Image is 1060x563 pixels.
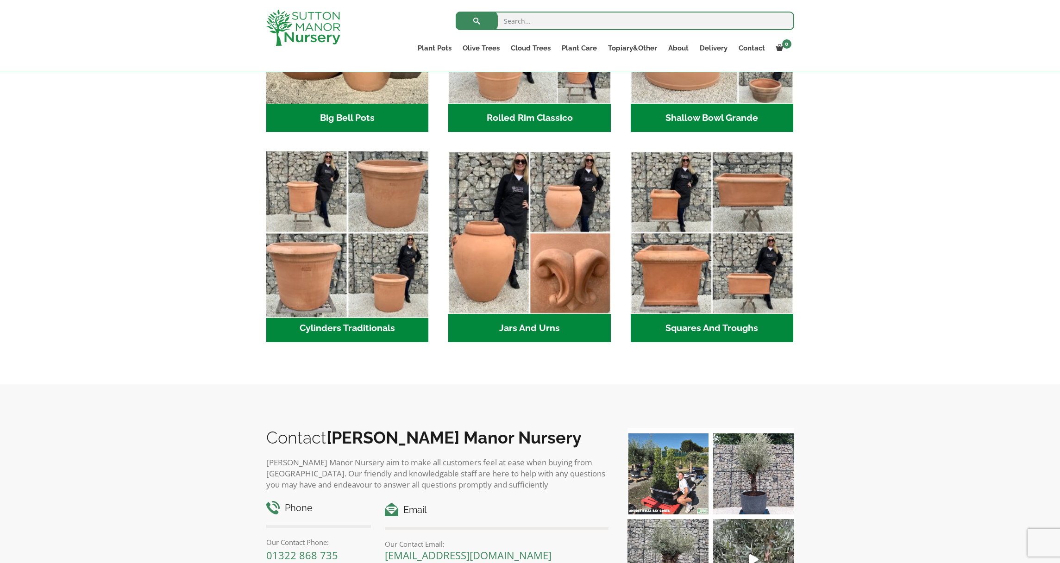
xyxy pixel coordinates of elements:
[602,42,663,55] a: Topiary&Other
[663,42,694,55] a: About
[266,151,429,342] a: Visit product category Cylinders Traditionals
[266,314,429,343] h2: Cylinders Traditionals
[631,151,793,314] img: Squares And Troughs
[713,433,794,514] img: A beautiful multi-stem Spanish Olive tree potted in our luxurious fibre clay pots 😍😍
[631,104,793,132] h2: Shallow Bowl Grande
[782,39,791,49] span: 0
[266,9,340,46] img: logo
[505,42,556,55] a: Cloud Trees
[266,457,609,490] p: [PERSON_NAME] Manor Nursery aim to make all customers feel at ease when buying from [GEOGRAPHIC_D...
[448,104,611,132] h2: Rolled Rim Classico
[266,104,429,132] h2: Big Bell Pots
[385,538,608,550] p: Our Contact Email:
[694,42,733,55] a: Delivery
[556,42,602,55] a: Plant Care
[457,42,505,55] a: Olive Trees
[631,151,793,342] a: Visit product category Squares And Troughs
[627,433,709,514] img: Our elegant & picturesque Angustifolia Cones are an exquisite addition to your Bay Tree collectio...
[448,314,611,343] h2: Jars And Urns
[733,42,771,55] a: Contact
[631,314,793,343] h2: Squares And Troughs
[412,42,457,55] a: Plant Pots
[266,501,371,515] h4: Phone
[456,12,794,30] input: Search...
[448,151,611,314] img: Jars And Urns
[266,548,338,562] a: 01322 868 735
[771,42,794,55] a: 0
[262,148,433,318] img: Cylinders Traditionals
[266,537,371,548] p: Our Contact Phone:
[385,503,608,517] h4: Email
[326,428,582,447] b: [PERSON_NAME] Manor Nursery
[266,428,609,447] h2: Contact
[448,151,611,342] a: Visit product category Jars And Urns
[385,548,552,562] a: [EMAIL_ADDRESS][DOMAIN_NAME]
